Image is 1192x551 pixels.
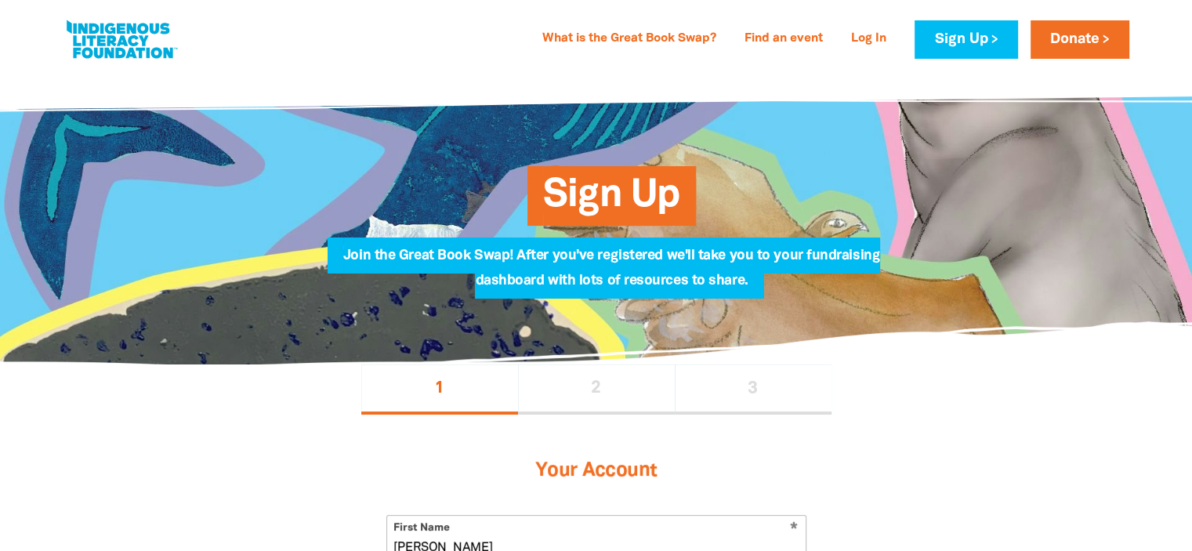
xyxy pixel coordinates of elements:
a: Donate [1031,20,1129,59]
a: Log In [842,27,896,52]
h3: Your Account [386,440,806,502]
a: What is the Great Book Swap? [533,27,726,52]
span: Sign Up [543,178,679,226]
a: Sign Up [915,20,1017,59]
button: Stage 1 [361,364,518,415]
span: Join the Great Book Swap! After you've registered we'll take you to your fundraising dashboard wi... [343,249,880,299]
a: Find an event [735,27,832,52]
